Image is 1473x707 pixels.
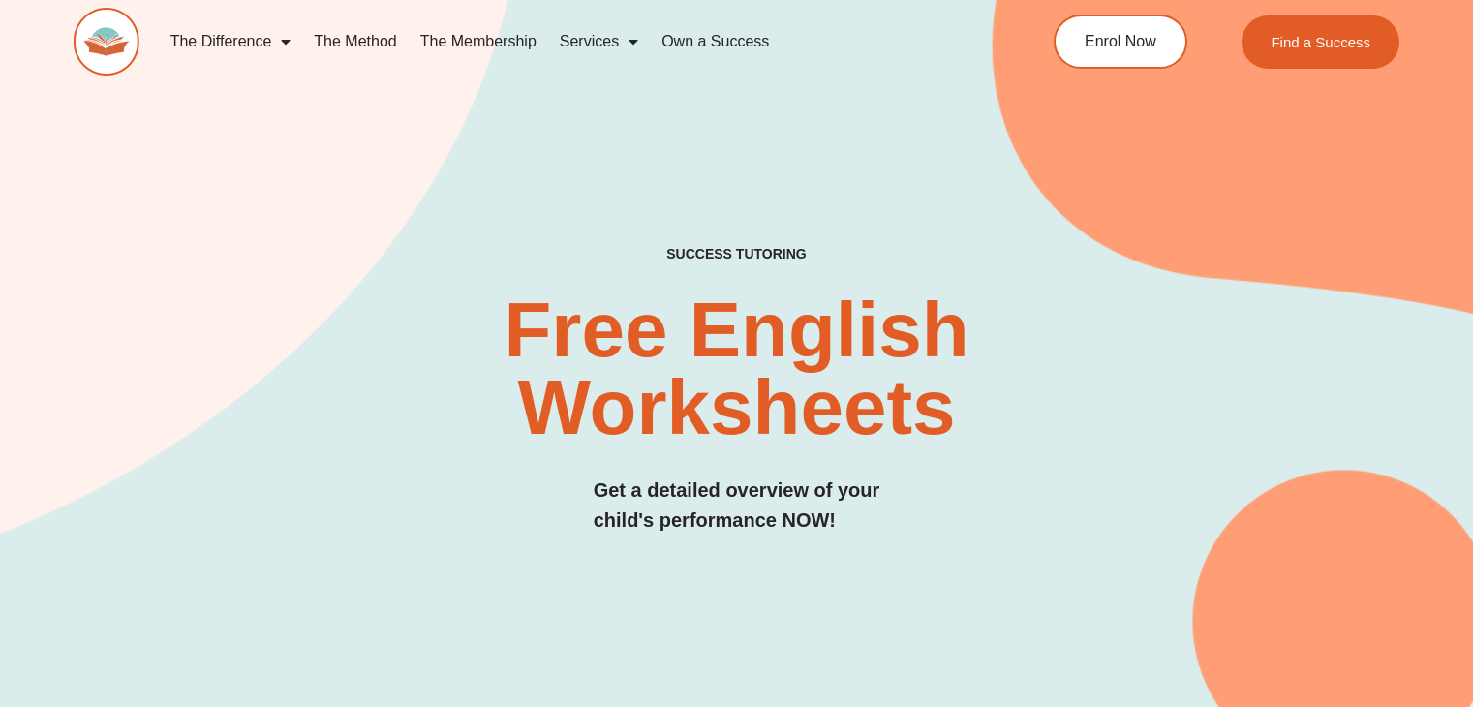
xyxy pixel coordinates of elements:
[1151,489,1473,707] iframe: Chat Widget
[299,292,1174,446] h2: Free English Worksheets​
[540,246,933,262] h4: SUCCESS TUTORING​
[594,476,880,536] h3: Get a detailed overview of your child's performance NOW!
[1054,15,1187,69] a: Enrol Now
[409,19,548,64] a: The Membership
[548,19,650,64] a: Services
[302,19,408,64] a: The Method
[1242,15,1399,69] a: Find a Success
[1085,34,1156,49] span: Enrol Now
[159,19,978,64] nav: Menu
[1271,35,1370,49] span: Find a Success
[159,19,303,64] a: The Difference
[650,19,781,64] a: Own a Success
